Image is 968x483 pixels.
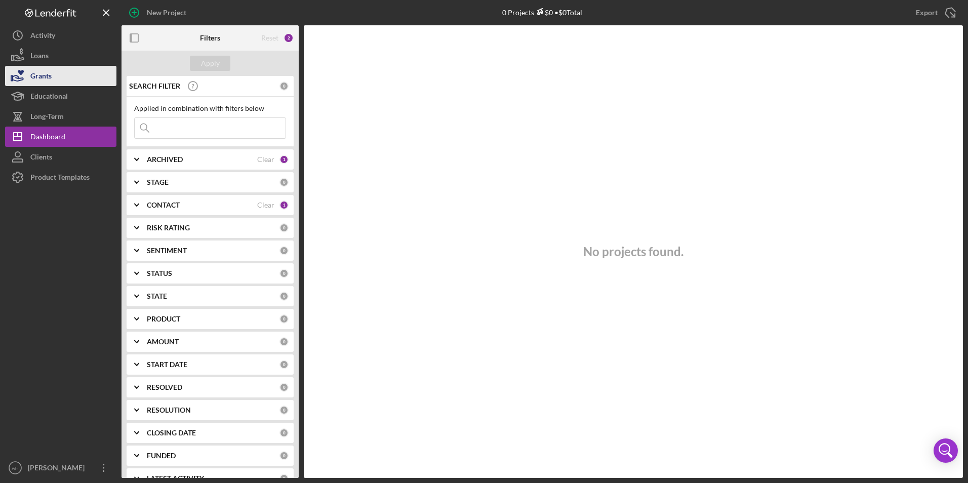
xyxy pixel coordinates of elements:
div: 0 Projects • $0 Total [502,8,582,17]
div: $0 [534,8,553,17]
div: 0 [279,451,289,460]
div: [PERSON_NAME] [25,458,91,480]
div: 0 [279,383,289,392]
button: Loans [5,46,116,66]
div: 0 [279,337,289,346]
div: Reset [261,34,278,42]
div: Product Templates [30,167,90,190]
b: RESOLUTION [147,406,191,414]
div: 0 [279,428,289,437]
button: AH[PERSON_NAME] [5,458,116,478]
b: RISK RATING [147,224,190,232]
b: STATE [147,292,167,300]
div: 0 [279,246,289,255]
b: RESOLVED [147,383,182,391]
div: Grants [30,66,52,89]
div: Loans [30,46,49,68]
div: 0 [279,82,289,91]
div: 0 [279,223,289,232]
b: STATUS [147,269,172,277]
b: PRODUCT [147,315,180,323]
b: SEARCH FILTER [129,82,180,90]
button: New Project [122,3,196,23]
div: 1 [279,155,289,164]
div: Export [916,3,938,23]
button: Educational [5,86,116,106]
div: Applied in combination with filters below [134,104,286,112]
b: SENTIMENT [147,247,187,255]
b: START DATE [147,360,187,369]
div: Apply [201,56,220,71]
div: 0 [279,314,289,324]
div: Dashboard [30,127,65,149]
b: ARCHIVED [147,155,183,164]
button: Clients [5,147,116,167]
div: 0 [279,406,289,415]
div: 1 [279,200,289,210]
div: New Project [147,3,186,23]
div: Activity [30,25,55,48]
div: 0 [279,178,289,187]
div: Clients [30,147,52,170]
div: 0 [279,474,289,483]
div: 0 [279,360,289,369]
button: Grants [5,66,116,86]
div: 2 [284,33,294,43]
div: Long-Term [30,106,64,129]
button: Product Templates [5,167,116,187]
div: Open Intercom Messenger [934,438,958,463]
button: Dashboard [5,127,116,147]
button: Activity [5,25,116,46]
button: Long-Term [5,106,116,127]
div: Educational [30,86,68,109]
b: Filters [200,34,220,42]
b: LATEST ACTIVITY [147,474,204,482]
h3: No projects found. [583,245,683,259]
div: 0 [279,292,289,301]
b: STAGE [147,178,169,186]
b: CLOSING DATE [147,429,196,437]
b: FUNDED [147,452,176,460]
text: AH [12,465,18,471]
button: Apply [190,56,230,71]
div: Clear [257,155,274,164]
div: 0 [279,269,289,278]
div: Clear [257,201,274,209]
button: Export [906,3,963,23]
b: CONTACT [147,201,180,209]
b: AMOUNT [147,338,179,346]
